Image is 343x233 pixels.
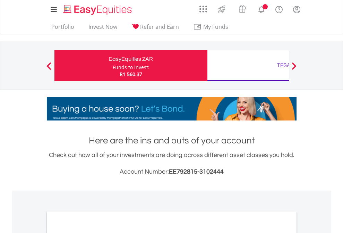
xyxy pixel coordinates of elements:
[47,97,297,120] img: EasyMortage Promotion Banner
[47,134,297,147] h1: Here are the ins and outs of your account
[199,5,207,13] img: grid-menu-icon.svg
[59,54,203,64] div: EasyEquities ZAR
[61,2,135,16] a: Home page
[270,2,288,16] a: FAQ's and Support
[216,3,228,15] img: thrive-v2.svg
[288,2,306,17] a: My Profile
[193,22,239,31] span: My Funds
[252,2,270,16] a: Notifications
[47,167,297,177] h3: Account Number:
[120,71,142,77] span: R1 560.37
[42,66,56,73] button: Previous
[287,66,301,73] button: Next
[49,23,77,34] a: Portfolio
[232,2,252,15] a: Vouchers
[169,168,224,175] span: EE792815-3102444
[195,2,212,13] a: AppsGrid
[47,150,297,177] div: Check out how all of your investments are doing across different asset classes you hold.
[113,64,149,71] div: Funds to invest:
[140,23,179,31] span: Refer and Earn
[86,23,120,34] a: Invest Now
[62,4,135,16] img: EasyEquities_Logo.png
[129,23,182,34] a: Refer and Earn
[237,3,248,15] img: vouchers-v2.svg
